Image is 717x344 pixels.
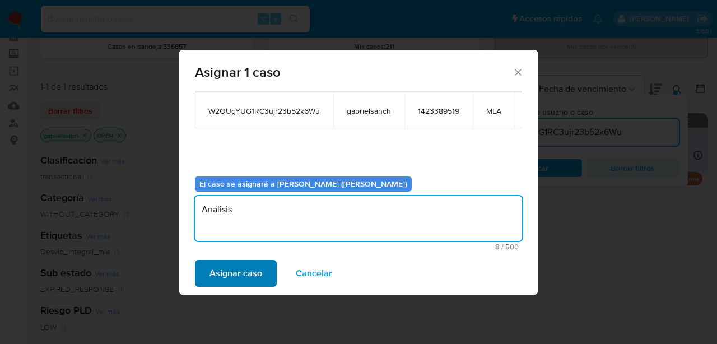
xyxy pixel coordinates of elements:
[199,178,407,189] b: El caso se asignará a [PERSON_NAME] ([PERSON_NAME])
[347,106,391,116] span: gabrielsanch
[513,67,523,77] button: Cerrar ventana
[179,50,538,295] div: assign-modal
[486,106,501,116] span: MLA
[198,243,519,250] span: Máximo 500 caracteres
[418,106,459,116] span: 1423389519
[195,196,522,241] textarea: Análisis
[281,260,347,287] button: Cancelar
[195,66,513,79] span: Asignar 1 caso
[208,106,320,116] span: W2OUgYUG1RC3ujr23b52k6Wu
[209,261,262,286] span: Asignar caso
[296,261,332,286] span: Cancelar
[195,260,277,287] button: Asignar caso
